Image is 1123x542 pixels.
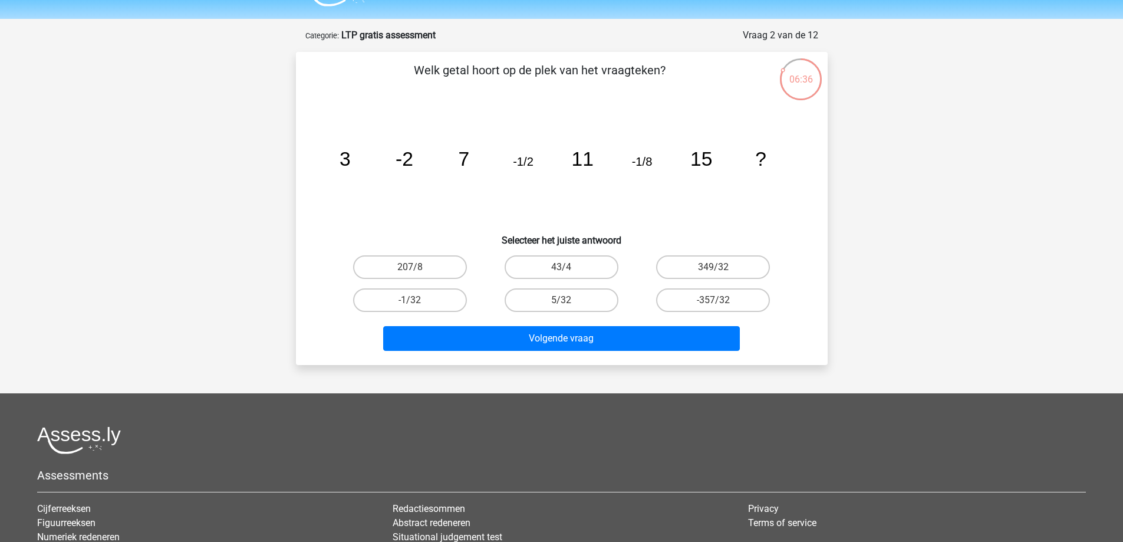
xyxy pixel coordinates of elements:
[37,426,121,454] img: Assessly logo
[396,148,413,170] tspan: -2
[513,155,533,168] tspan: -1/2
[353,255,467,279] label: 207/8
[315,61,765,97] p: Welk getal hoort op de plek van het vraagteken?
[743,28,818,42] div: Vraag 2 van de 12
[393,517,470,528] a: Abstract redeneren
[748,517,816,528] a: Terms of service
[341,29,436,41] strong: LTP gratis assessment
[353,288,467,312] label: -1/32
[383,326,740,351] button: Volgende vraag
[339,148,350,170] tspan: 3
[571,148,593,170] tspan: 11
[631,155,652,168] tspan: -1/8
[505,288,618,312] label: 5/32
[458,148,469,170] tspan: 7
[37,517,95,528] a: Figuurreeksen
[305,31,339,40] small: Categorie:
[37,503,91,514] a: Cijferreeksen
[755,148,766,170] tspan: ?
[748,503,779,514] a: Privacy
[690,148,712,170] tspan: 15
[779,57,823,87] div: 06:36
[37,468,1086,482] h5: Assessments
[393,503,465,514] a: Redactiesommen
[315,225,809,246] h6: Selecteer het juiste antwoord
[656,288,770,312] label: -357/32
[656,255,770,279] label: 349/32
[505,255,618,279] label: 43/4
